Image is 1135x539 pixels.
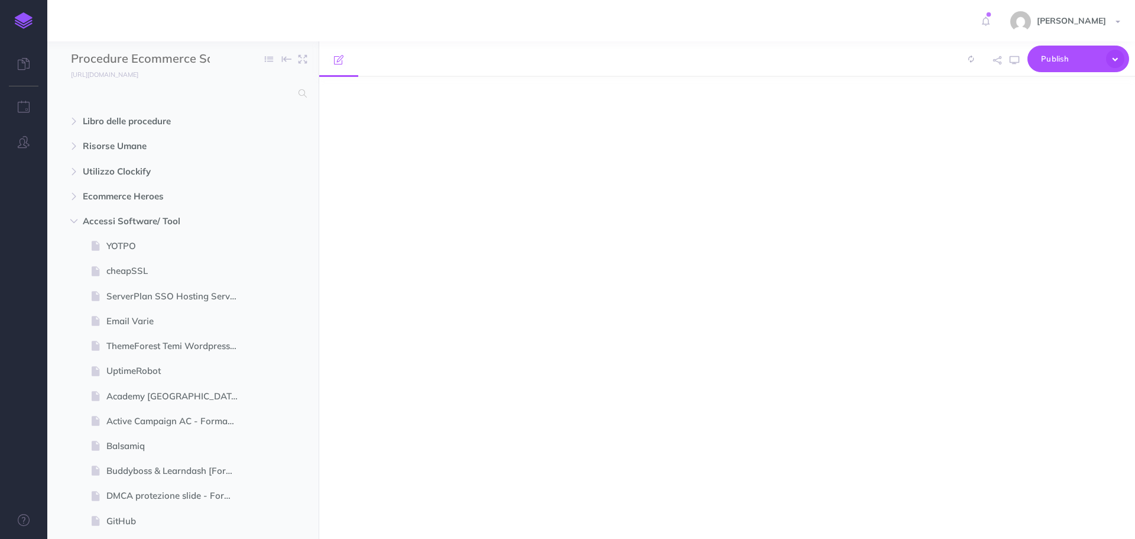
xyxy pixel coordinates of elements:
[106,289,248,304] span: ServerPlan SSO Hosting Server Domini
[106,464,248,478] span: Buddyboss & Learndash [Formazione]
[106,264,248,278] span: cheapSSL
[1010,11,1031,32] img: e87add64f3cafac7edbf2794c21eb1e1.jpg
[83,139,233,153] span: Risorse Umane
[106,389,248,404] span: Academy [GEOGRAPHIC_DATA]
[106,339,248,353] span: ThemeForest Temi Wordpress Prestashop Envato
[47,68,150,80] a: [URL][DOMAIN_NAME]
[1041,50,1100,68] span: Publish
[106,364,248,378] span: UptimeRobot
[71,70,138,79] small: [URL][DOMAIN_NAME]
[83,214,233,228] span: Accessi Software/ Tool
[83,114,233,128] span: Libro delle procedure
[106,414,248,428] span: Active Campaign AC - Formazione
[83,164,233,179] span: Utilizzo Clockify
[83,189,233,204] span: Ecommerce Heroes
[106,439,248,453] span: Balsamiq
[106,314,248,328] span: Email Varie
[15,12,33,29] img: logo-mark.svg
[1031,15,1112,26] span: [PERSON_NAME]
[106,489,248,503] span: DMCA protezione slide - Formazione
[71,50,210,68] input: Documentation Name
[106,239,248,253] span: YOTPO
[1027,46,1129,72] button: Publish
[106,514,248,528] span: GitHub
[71,83,291,104] input: Search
